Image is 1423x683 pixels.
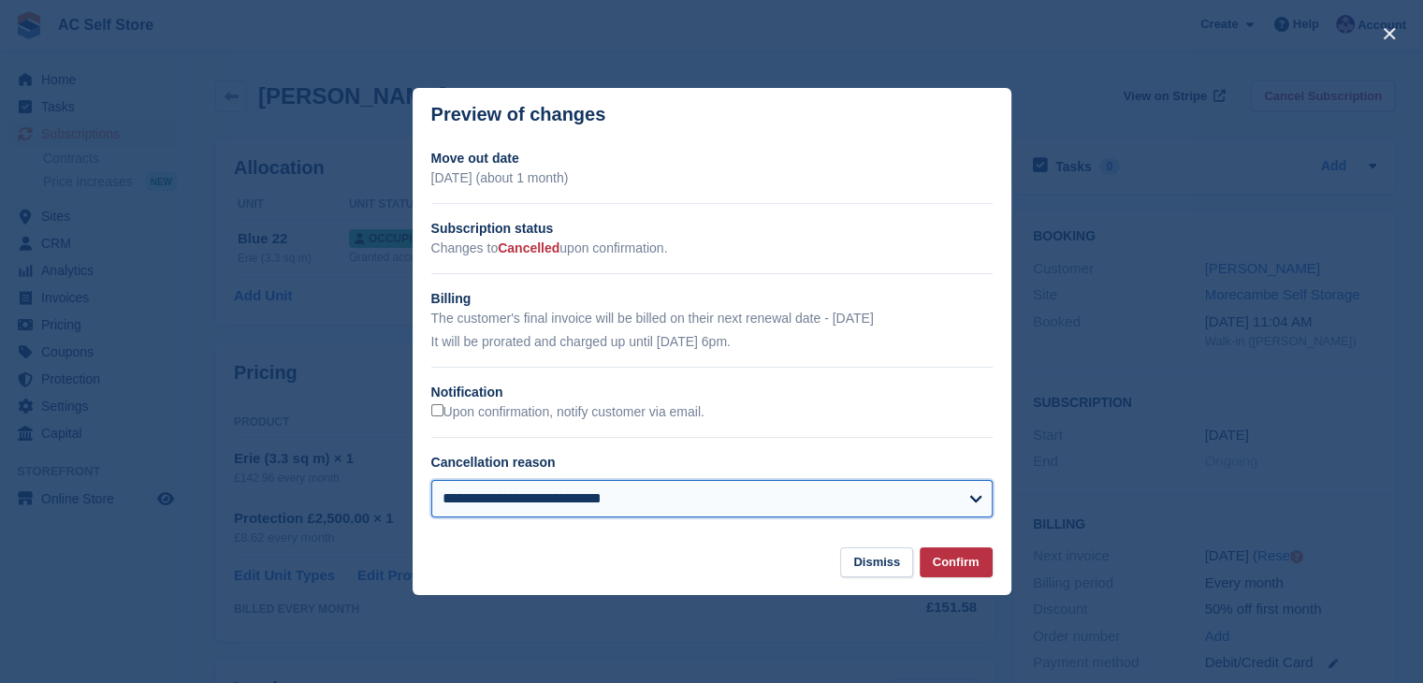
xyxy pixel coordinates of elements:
[431,104,606,125] p: Preview of changes
[498,240,559,255] span: Cancelled
[431,149,993,168] h2: Move out date
[431,332,993,352] p: It will be prorated and charged up until [DATE] 6pm.
[920,547,993,578] button: Confirm
[431,219,993,239] h2: Subscription status
[431,239,993,258] p: Changes to upon confirmation.
[1374,19,1404,49] button: close
[431,383,993,402] h2: Notification
[431,168,993,188] p: [DATE] (about 1 month)
[431,309,993,328] p: The customer's final invoice will be billed on their next renewal date - [DATE]
[431,455,556,470] label: Cancellation reason
[431,404,704,421] label: Upon confirmation, notify customer via email.
[431,289,993,309] h2: Billing
[840,547,913,578] button: Dismiss
[431,404,443,416] input: Upon confirmation, notify customer via email.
